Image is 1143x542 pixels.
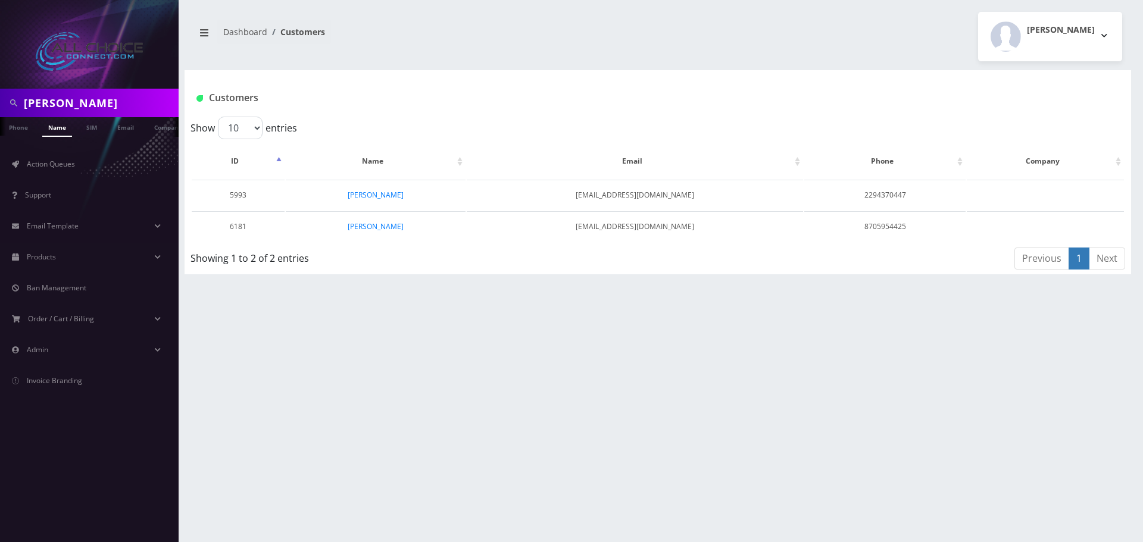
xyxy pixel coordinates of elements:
[348,190,404,200] a: [PERSON_NAME]
[223,26,267,37] a: Dashboard
[1027,25,1095,35] h2: [PERSON_NAME]
[1014,247,1069,270] a: Previous
[27,252,56,262] span: Products
[348,221,404,231] a: [PERSON_NAME]
[804,180,966,210] td: 2294370447
[804,144,966,178] th: Phone: activate to sort column ascending
[111,117,140,136] a: Email
[24,92,176,114] input: Search in Company
[27,283,86,293] span: Ban Management
[3,117,34,136] a: Phone
[193,20,649,54] nav: breadcrumb
[978,12,1122,61] button: [PERSON_NAME]
[27,344,48,355] span: Admin
[192,144,285,178] th: ID: activate to sort column descending
[80,117,103,136] a: SIM
[27,375,82,386] span: Invoice Branding
[804,211,966,242] td: 8705954425
[28,314,94,324] span: Order / Cart / Billing
[286,144,466,178] th: Name: activate to sort column ascending
[267,26,325,38] li: Customers
[196,92,963,104] h1: Customers
[1069,247,1089,270] a: 1
[190,117,297,139] label: Show entries
[467,211,804,242] td: [EMAIL_ADDRESS][DOMAIN_NAME]
[25,190,51,200] span: Support
[27,221,79,231] span: Email Template
[36,32,143,71] img: All Choice Connect
[192,180,285,210] td: 5993
[1089,247,1125,270] a: Next
[467,144,804,178] th: Email: activate to sort column ascending
[967,144,1124,178] th: Company: activate to sort column ascending
[467,180,804,210] td: [EMAIL_ADDRESS][DOMAIN_NAME]
[42,117,72,137] a: Name
[190,246,571,265] div: Showing 1 to 2 of 2 entries
[27,159,75,169] span: Action Queues
[148,117,188,136] a: Company
[192,211,285,242] td: 6181
[218,117,263,139] select: Showentries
